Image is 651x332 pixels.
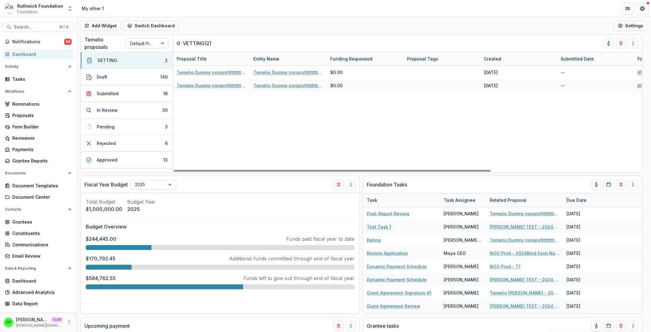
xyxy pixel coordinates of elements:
[81,102,173,119] button: In Review30
[5,171,65,175] span: Documents
[490,250,559,256] a: NGO Prod - 2024Bind Form Name
[563,286,609,299] div: [DATE]
[334,321,343,331] button: Delete card
[2,192,74,202] a: Document Center
[250,52,327,65] div: Entity Name
[66,2,74,15] button: Open entity switcher
[330,69,343,76] span: $0.00
[2,228,74,238] a: Constituents
[403,52,480,65] div: Proposal Tags
[250,56,283,62] div: Entity Name
[616,38,626,48] button: Delete card
[81,52,173,69] button: VETTING2
[2,217,74,227] a: Grantees
[367,210,410,217] a: Post-Report Review
[367,263,427,270] a: Dynamic Payment Schedule
[97,107,118,113] div: In Review
[2,22,74,32] button: Search...
[327,52,403,65] div: Funding Requested
[480,52,557,65] div: Created
[127,205,156,213] p: 2025
[2,87,74,96] button: Open Workflows
[490,224,559,230] a: [PERSON_NAME] TEST - 2024Temelio Test Form
[2,276,74,286] a: Dashboard
[12,194,69,200] div: Document Center
[2,264,74,273] button: Open Data & Reporting
[12,112,69,119] div: Proposals
[97,157,117,163] div: Approved
[346,321,356,331] button: Drag
[622,2,634,15] button: Partners
[2,205,74,214] button: Open Contacts
[86,223,355,230] p: Budget Overview
[14,25,55,30] span: Search...
[2,168,74,178] button: Open Documents
[486,193,563,207] div: Related Proposal
[12,101,69,107] div: Nominations
[5,4,15,14] img: Ruthwick Foundation
[97,140,116,146] div: Rejected
[58,24,70,30] div: ⌘ + K
[177,82,246,89] a: Temelio Dummy nonprofittttttttt a4 sda16s5d - 2025 - A1
[563,273,609,286] div: [DATE]
[165,123,168,130] div: 3
[97,57,117,64] div: VETTING
[86,275,116,282] p: $584,762.55
[165,140,168,146] div: 6
[628,180,638,189] button: Drag
[253,82,323,89] a: Temelio Dummy nonprofittttttttt a4 sda16s5d
[557,56,598,62] div: Submitted Date
[123,21,179,31] button: Switch Dashboard
[84,322,130,330] p: Upcoming payment
[86,198,122,205] p: Total Budget
[16,323,63,328] p: [PERSON_NAME][EMAIL_ADDRESS][DOMAIN_NAME]
[12,230,69,236] div: Constituents
[484,69,498,76] div: [DATE]
[12,39,64,45] span: Notifications
[5,266,65,271] span: Data & Reporting
[557,52,634,65] div: Submitted Date
[5,207,65,212] span: Contacts
[79,4,106,13] nav: breadcrumb
[367,290,431,296] a: Grant Agreement Signature #1
[363,197,381,203] div: Task
[327,56,376,62] div: Funding Requested
[165,57,168,64] div: 2
[563,313,609,326] div: [DATE]
[81,152,173,168] button: Approved13
[17,9,37,15] span: Foundation
[563,220,609,233] div: [DATE]
[490,210,559,217] a: Temelio Dummy nonprofittttttttt a4 sda16s5d
[637,82,642,89] a: A1
[160,74,168,80] div: 146
[367,303,420,309] a: Grant Agreement Review
[2,74,74,84] a: Tasks
[444,290,479,296] div: [PERSON_NAME]
[6,320,11,324] div: Griffin Perry
[286,235,355,243] p: Funds paid fiscal year to date
[444,210,479,217] div: [PERSON_NAME]
[2,251,74,261] a: Email Review
[367,237,381,243] a: Rating
[163,157,168,163] div: 13
[563,299,609,313] div: [DATE]
[486,197,530,203] div: Related Proposal
[614,21,647,31] button: Settings
[97,74,107,80] div: Draft
[2,144,74,154] a: Payments
[127,198,156,205] p: Budget Year
[490,263,520,270] a: NGO Prod - T1
[12,312,69,318] div: Scenarios
[86,205,122,213] p: $1,000,000.00
[81,119,173,135] button: Pending3
[444,276,479,283] div: [PERSON_NAME]
[444,237,482,243] div: [PERSON_NAME] T1
[81,69,173,85] button: Draft146
[563,260,609,273] div: [DATE]
[12,219,69,225] div: Grantees
[367,276,427,283] a: Dynamic Payment Schedule
[490,237,559,243] a: Temelio Dummy nonprofittttttttt a4 sda16s5d
[97,123,115,130] div: Pending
